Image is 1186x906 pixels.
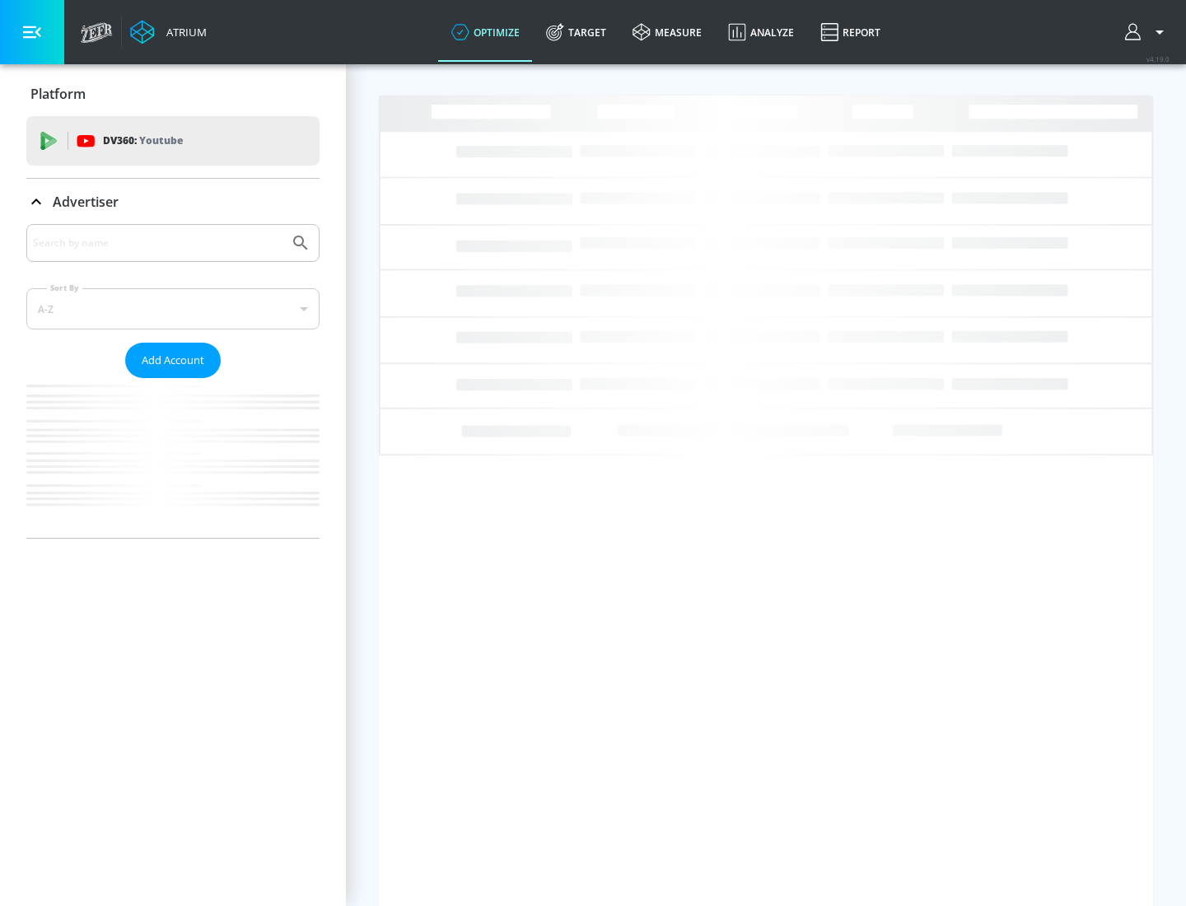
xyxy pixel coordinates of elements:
a: measure [619,2,715,62]
div: Advertiser [26,179,320,225]
p: DV360: [103,132,183,150]
a: Analyze [715,2,807,62]
nav: list of Advertiser [26,378,320,538]
div: DV360: Youtube [26,116,320,166]
div: A-Z [26,288,320,329]
label: Sort By [47,283,82,293]
a: optimize [438,2,533,62]
a: Atrium [130,20,207,44]
p: Advertiser [53,193,119,211]
span: Add Account [142,351,204,370]
span: v 4.19.0 [1146,54,1170,63]
p: Youtube [139,132,183,149]
button: Add Account [125,343,221,378]
a: Target [533,2,619,62]
div: Advertiser [26,224,320,538]
div: Atrium [160,25,207,40]
p: Platform [30,85,86,103]
a: Report [807,2,894,62]
div: Platform [26,71,320,117]
input: Search by name [33,232,282,254]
